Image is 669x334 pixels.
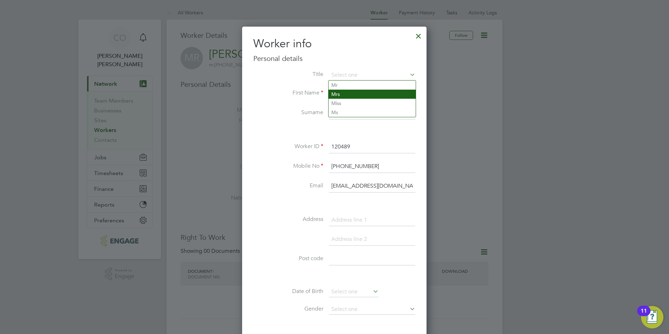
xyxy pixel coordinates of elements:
label: Title [253,71,323,78]
label: Mobile No [253,162,323,170]
input: Select one [329,287,379,297]
label: Worker ID [253,143,323,150]
input: Select one [329,304,415,315]
button: Open Resource Center, 11 new notifications [641,306,663,328]
input: Address line 2 [329,233,415,246]
input: Address line 1 [329,214,415,227]
h3: Personal details [253,54,415,63]
li: Mrs [329,90,416,99]
label: Post code [253,255,323,262]
label: First Name [253,89,323,97]
label: Date of Birth [253,288,323,295]
label: Surname [253,109,323,116]
li: Mr [329,81,416,90]
label: Gender [253,305,323,313]
label: Email [253,182,323,189]
li: Ms [329,108,416,117]
label: Address [253,216,323,223]
li: Miss [329,99,416,108]
h2: Worker info [253,36,415,51]
div: 11 [641,311,647,320]
input: Select one [329,70,415,81]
